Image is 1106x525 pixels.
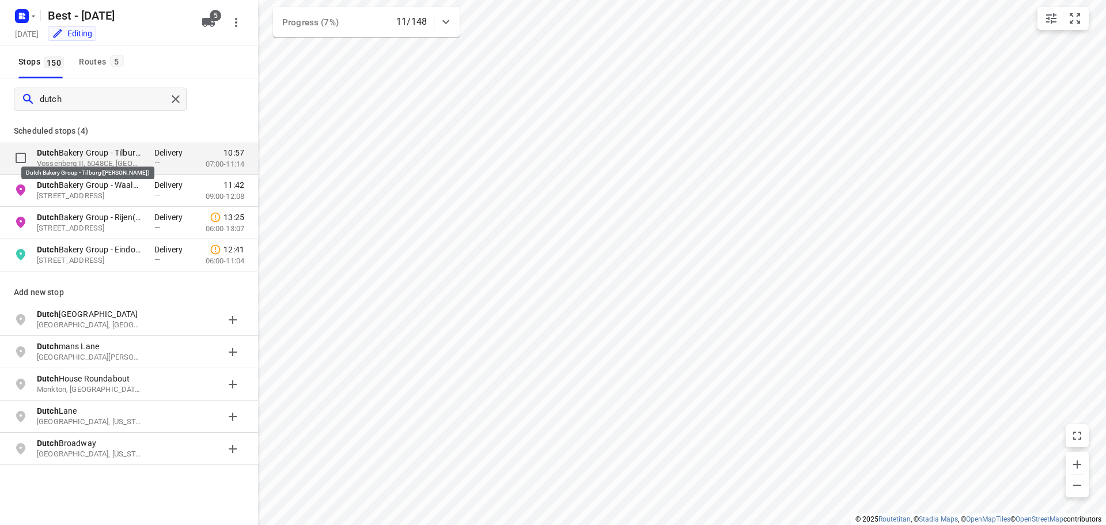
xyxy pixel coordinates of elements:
[878,515,911,523] a: Routetitan
[52,28,92,39] div: You are currently in edit mode.
[224,211,244,223] span: 13:25
[40,90,167,108] input: Add or search stops
[10,27,43,40] h5: Project date
[396,15,427,29] p: 11/148
[37,211,143,223] p: Dutch Bakery Group - Rijen(Nimra Shabbir / André Verhappen)
[154,158,160,167] span: —
[224,179,244,191] span: 11:42
[37,223,143,234] p: Kempenbaan 20, 5121DM, Rijen, NL
[37,244,143,255] p: Dutch Bakery Group - Eindoven(Tamara Kacemier)
[37,439,59,448] b: Dutch
[224,147,244,158] span: 10:57
[37,179,143,191] p: Dutch Bakery Group - Waalwijk(Erik Massuger)
[14,285,244,299] p: Add new stop
[1063,7,1086,30] button: Fit zoom
[37,255,143,266] p: Hurksestraat 2, 5652AJ, Eindhoven, NL
[154,255,160,264] span: —
[206,255,244,267] p: 06:00-11:04
[37,341,143,352] p: mans Lane
[37,373,143,384] p: House Roundabout
[37,320,143,331] p: Halifax, Nova Scotia, Canada
[37,374,59,383] b: Dutch
[37,309,59,319] b: Dutch
[1016,515,1063,523] a: OpenStreetMap
[966,515,1010,523] a: OpenMapTiles
[37,147,143,158] p: Bakery Group - Tilburg([PERSON_NAME])
[206,158,244,170] p: 07:00-11:14
[154,211,189,223] p: Delivery
[37,449,143,460] p: Elmont, New York, Verenigde Staten
[9,146,32,169] span: Select
[37,158,143,169] p: Vossenberg II, 5048CE, Tilburg, NL
[210,211,221,223] svg: Late
[206,223,244,235] p: 06:00-13:07
[37,342,59,351] b: Dutch
[197,11,220,34] button: 5
[37,308,143,320] p: [GEOGRAPHIC_DATA]
[224,244,244,255] span: 12:41
[37,245,59,254] b: Dutch
[855,515,1101,523] li: © 2025 , © , © © contributors
[210,244,221,255] svg: Late
[43,6,192,25] h5: Rename
[14,124,244,138] p: Scheduled stops ( 4 )
[37,437,143,449] p: Broadway
[273,7,460,37] div: Progress (7%)11/148
[37,191,143,202] p: Industrieweg 64, 5145PW, Waalwijk, NL
[37,384,143,395] p: Monkton, Prestwick, Verenigd Koninkrijk
[37,352,143,363] p: Sint Matthews, Kentucky, Verenigde Staten
[37,406,59,416] b: Dutch
[1037,7,1089,30] div: small contained button group
[37,213,59,222] b: Dutch
[154,179,189,191] p: Delivery
[18,55,67,69] span: Stops
[37,417,143,428] p: Spring Valley, New York, Verenigde Staten
[79,55,127,69] div: Routes
[154,147,189,158] p: Delivery
[154,244,189,255] p: Delivery
[919,515,958,523] a: Stadia Maps
[206,191,244,202] p: 09:00-12:08
[37,148,59,157] b: Dutch
[154,191,160,199] span: —
[1040,7,1063,30] button: Map settings
[225,11,248,34] button: More
[210,10,221,21] span: 5
[282,17,339,28] span: Progress (7%)
[110,55,124,67] span: 5
[44,56,64,68] span: 150
[154,223,160,232] span: —
[37,405,143,417] p: Lane
[37,180,59,190] b: Dutch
